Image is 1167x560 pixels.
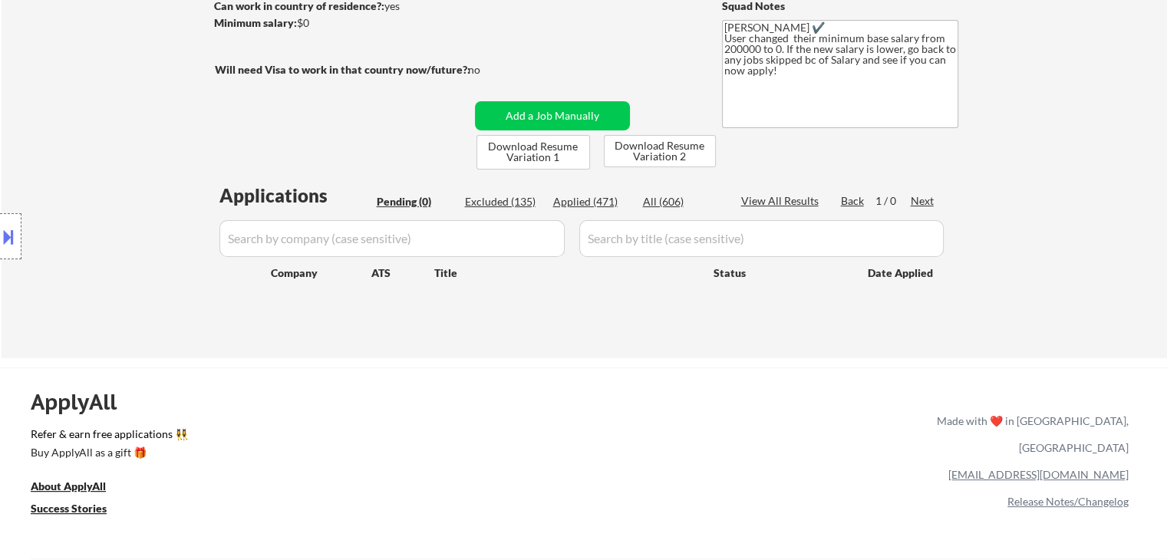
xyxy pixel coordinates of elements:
[377,194,453,209] div: Pending (0)
[643,194,720,209] div: All (606)
[476,135,590,170] button: Download Resume Variation 1
[214,16,297,29] strong: Minimum salary:
[214,15,470,31] div: $0
[31,501,127,520] a: Success Stories
[434,265,699,281] div: Title
[31,447,184,458] div: Buy ApplyAll as a gift 🎁
[31,445,184,464] a: Buy ApplyAll as a gift 🎁
[714,259,846,286] div: Status
[271,265,371,281] div: Company
[31,479,127,498] a: About ApplyAll
[604,135,716,167] button: Download Resume Variation 2
[1007,495,1129,508] a: Release Notes/Changelog
[465,194,542,209] div: Excluded (135)
[911,193,935,209] div: Next
[31,389,134,415] div: ApplyAll
[31,429,616,445] a: Refer & earn free applications 👯‍♀️
[215,63,470,76] strong: Will need Visa to work in that country now/future?:
[931,407,1129,461] div: Made with ❤️ in [GEOGRAPHIC_DATA], [GEOGRAPHIC_DATA]
[31,479,106,492] u: About ApplyAll
[219,186,371,205] div: Applications
[31,502,107,515] u: Success Stories
[579,220,944,257] input: Search by title (case sensitive)
[875,193,911,209] div: 1 / 0
[219,220,565,257] input: Search by company (case sensitive)
[868,265,935,281] div: Date Applied
[948,468,1129,481] a: [EMAIL_ADDRESS][DOMAIN_NAME]
[841,193,865,209] div: Back
[371,265,434,281] div: ATS
[475,101,630,130] button: Add a Job Manually
[741,193,823,209] div: View All Results
[468,62,512,77] div: no
[553,194,630,209] div: Applied (471)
